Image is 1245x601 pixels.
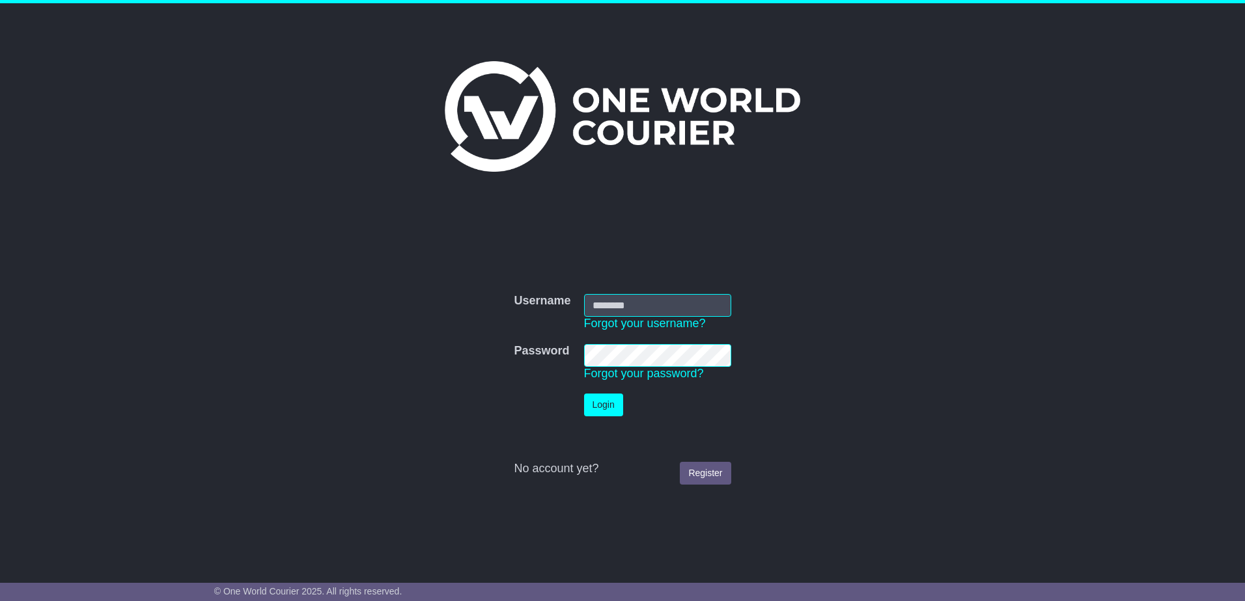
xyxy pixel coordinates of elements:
label: Username [514,294,570,308]
a: Forgot your username? [584,317,706,330]
button: Login [584,394,623,416]
a: Register [680,462,731,485]
div: No account yet? [514,462,731,476]
img: One World [445,61,800,172]
label: Password [514,344,569,358]
a: Forgot your password? [584,367,704,380]
span: © One World Courier 2025. All rights reserved. [214,586,402,596]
